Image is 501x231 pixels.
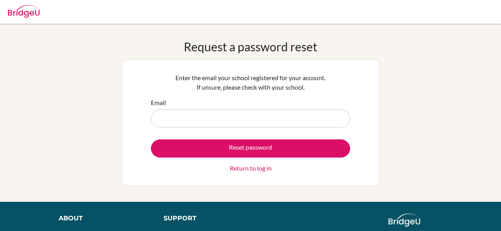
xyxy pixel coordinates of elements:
img: logo_white@2x-f4f0deed5e89b7ecb1c2cc34c3e3d731f90f0f143d5ea2071677605dd97b5244.png [389,214,421,227]
div: Support [164,214,243,223]
p: Enter the email your school registered for your account. If unsure, please check with your school. [151,73,350,92]
button: Reset password [151,139,350,158]
label: Email [151,98,166,107]
a: Return to log in [230,163,272,173]
h1: Request a password reset [184,39,317,54]
img: Bridge-U [8,5,40,18]
div: About [59,214,146,223]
